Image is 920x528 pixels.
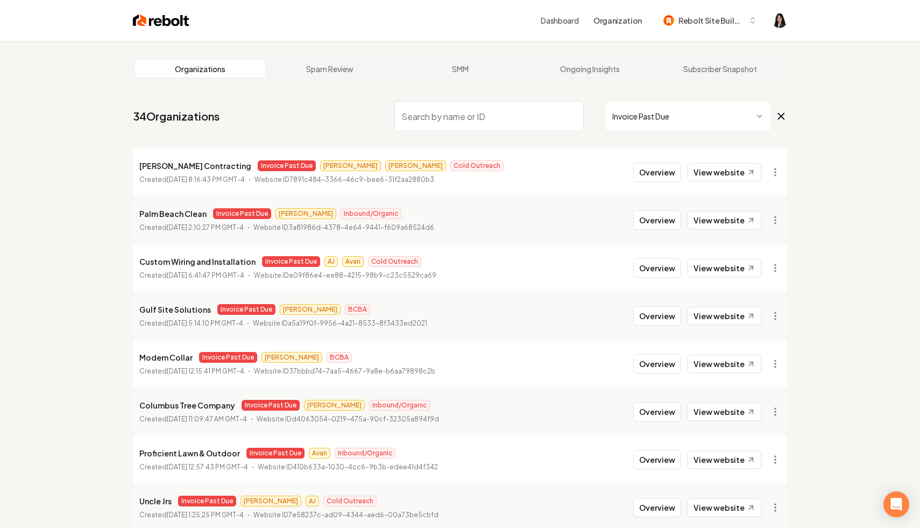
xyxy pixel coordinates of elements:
[139,447,240,460] p: Proficient Lawn & Outdoor
[633,402,681,421] button: Overview
[320,160,381,171] span: [PERSON_NAME]
[139,351,193,364] p: Modern Collar
[199,352,257,363] span: Invoice Past Due
[688,403,761,421] a: View website
[253,318,427,329] p: Website ID a5a19f0f-9956-4a21-8533-8f3433ed2021
[324,256,338,267] span: AJ
[139,270,244,281] p: Created
[167,463,248,471] time: [DATE] 12:57:43 PM GMT-4
[280,304,341,315] span: [PERSON_NAME]
[258,160,316,171] span: Invoice Past Due
[139,255,256,268] p: Custom Wiring and Installation
[213,208,271,219] span: Invoice Past Due
[450,160,504,171] span: Cold Outreach
[167,415,247,423] time: [DATE] 11:09:47 AM GMT-4
[688,211,761,229] a: View website
[253,222,434,233] p: Website ID 3a81986d-4378-4e64-9441-f609a68524d6
[309,448,330,459] span: Avan
[323,496,377,506] span: Cold Outreach
[541,15,578,26] a: Dashboard
[335,448,395,459] span: Inbound/Organic
[587,11,648,30] button: Organization
[395,60,525,78] a: SMM
[304,400,365,411] span: [PERSON_NAME]
[265,60,395,78] a: Spam Review
[242,400,300,411] span: Invoice Past Due
[368,256,421,267] span: Cold Outreach
[327,352,352,363] span: BCBA
[633,306,681,326] button: Overview
[688,355,761,373] a: View website
[633,498,681,517] button: Overview
[663,15,674,26] img: Rebolt Site Builder
[688,163,761,181] a: View website
[525,60,655,78] a: Ongoing Insights
[167,271,244,279] time: [DATE] 6:41:47 PM GMT-4
[139,222,244,233] p: Created
[167,367,244,375] time: [DATE] 12:15:41 PM GMT-4
[254,366,435,377] p: Website ID 37bbbd74-7aa5-4667-9a8e-b6aa79898c2b
[342,256,364,267] span: Avan
[633,450,681,469] button: Overview
[633,258,681,278] button: Overview
[688,450,761,469] a: View website
[139,318,243,329] p: Created
[139,510,244,520] p: Created
[240,496,301,506] span: [PERSON_NAME]
[133,13,189,28] img: Rebolt Logo
[688,498,761,517] a: View website
[257,414,439,425] p: Website ID d4063054-0219-475a-90cf-32305a894f9d
[655,60,785,78] a: Subscriber Snapshot
[135,60,265,78] a: Organizations
[688,307,761,325] a: View website
[139,462,248,473] p: Created
[385,160,446,171] span: [PERSON_NAME]
[633,163,681,182] button: Overview
[167,175,245,184] time: [DATE] 8:16:43 PM GMT-4
[139,159,251,172] p: [PERSON_NAME] Contracting
[167,511,244,519] time: [DATE] 1:25:25 PM GMT-4
[633,210,681,230] button: Overview
[167,319,243,327] time: [DATE] 5:14:10 PM GMT-4
[253,510,438,520] p: Website ID 7e58237c-ad09-4344-aed6-00a73be5cbfd
[217,304,275,315] span: Invoice Past Due
[254,270,436,281] p: Website ID e09f86e4-ee88-4215-98b9-c23c5529ca69
[139,366,244,377] p: Created
[254,174,434,185] p: Website ID 7891c484-3366-46c9-bee6-31f2aa2880b3
[139,174,245,185] p: Created
[772,13,787,28] button: Open user button
[258,462,438,473] p: Website ID 410b633a-1030-4cc6-9b3b-edee41d4f342
[345,304,370,315] span: BCBA
[139,399,235,412] p: Columbus Tree Company
[633,354,681,374] button: Overview
[262,256,320,267] span: Invoice Past Due
[394,101,584,131] input: Search by name or ID
[688,259,761,277] a: View website
[678,15,744,26] span: Rebolt Site Builder
[178,496,236,506] span: Invoice Past Due
[341,208,401,219] span: Inbound/Organic
[139,414,247,425] p: Created
[275,208,336,219] span: [PERSON_NAME]
[369,400,430,411] span: Inbound/Organic
[306,496,319,506] span: AJ
[167,223,244,231] time: [DATE] 2:10:27 PM GMT-4
[261,352,322,363] span: [PERSON_NAME]
[139,495,172,508] p: Uncle Jrs
[139,207,207,220] p: Palm Beach Clean
[883,491,909,517] div: Open Intercom Messenger
[246,448,305,459] span: Invoice Past Due
[139,303,211,316] p: Gulf Site Solutions
[772,13,787,28] img: Haley Paramoure
[133,109,220,124] a: 34Organizations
